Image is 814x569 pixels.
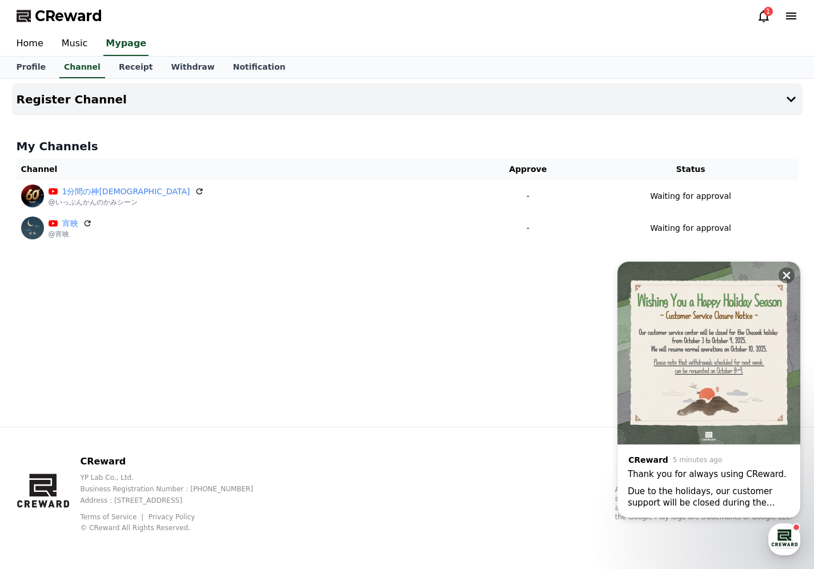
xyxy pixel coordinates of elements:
[7,57,55,78] a: Profile
[80,473,271,482] p: YP Lab Co., Ltd.
[757,9,771,23] a: 1
[3,362,75,391] a: Home
[35,7,102,25] span: CReward
[147,362,219,391] a: Settings
[103,32,149,56] a: Mypage
[149,513,195,521] a: Privacy Policy
[21,185,44,207] img: 1分間の神シーン
[615,485,798,522] p: App Store, iCloud, iCloud Drive, and iTunes Store are service marks of Apple Inc., registered in ...
[162,57,223,78] a: Withdraw
[477,222,579,234] p: -
[21,217,44,239] img: 宵映
[477,190,579,202] p: -
[29,379,49,388] span: Home
[17,93,127,106] h4: Register Channel
[17,159,472,180] th: Channel
[584,159,798,180] th: Status
[764,7,773,16] div: 1
[80,484,271,494] p: Business Registration Number : [PHONE_NUMBER]
[59,57,105,78] a: Channel
[169,379,197,388] span: Settings
[17,7,102,25] a: CReward
[7,32,53,56] a: Home
[17,138,798,154] h4: My Channels
[49,198,204,207] p: @いっぷんかんのかみシーン
[95,380,129,389] span: Messages
[53,32,97,56] a: Music
[472,159,584,180] th: Approve
[650,222,731,234] p: Waiting for approval
[62,186,190,198] a: 1分間の神[DEMOGRAPHIC_DATA]
[110,57,162,78] a: Receipt
[80,513,145,521] a: Terms of Service
[62,218,78,230] a: 宵映
[650,190,731,202] p: Waiting for approval
[75,362,147,391] a: Messages
[12,83,803,115] button: Register Channel
[80,496,271,505] p: Address : [STREET_ADDRESS]
[80,455,271,468] p: CReward
[80,523,271,532] p: © CReward All Rights Reserved.
[224,57,295,78] a: Notification
[49,230,92,239] p: @宵映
